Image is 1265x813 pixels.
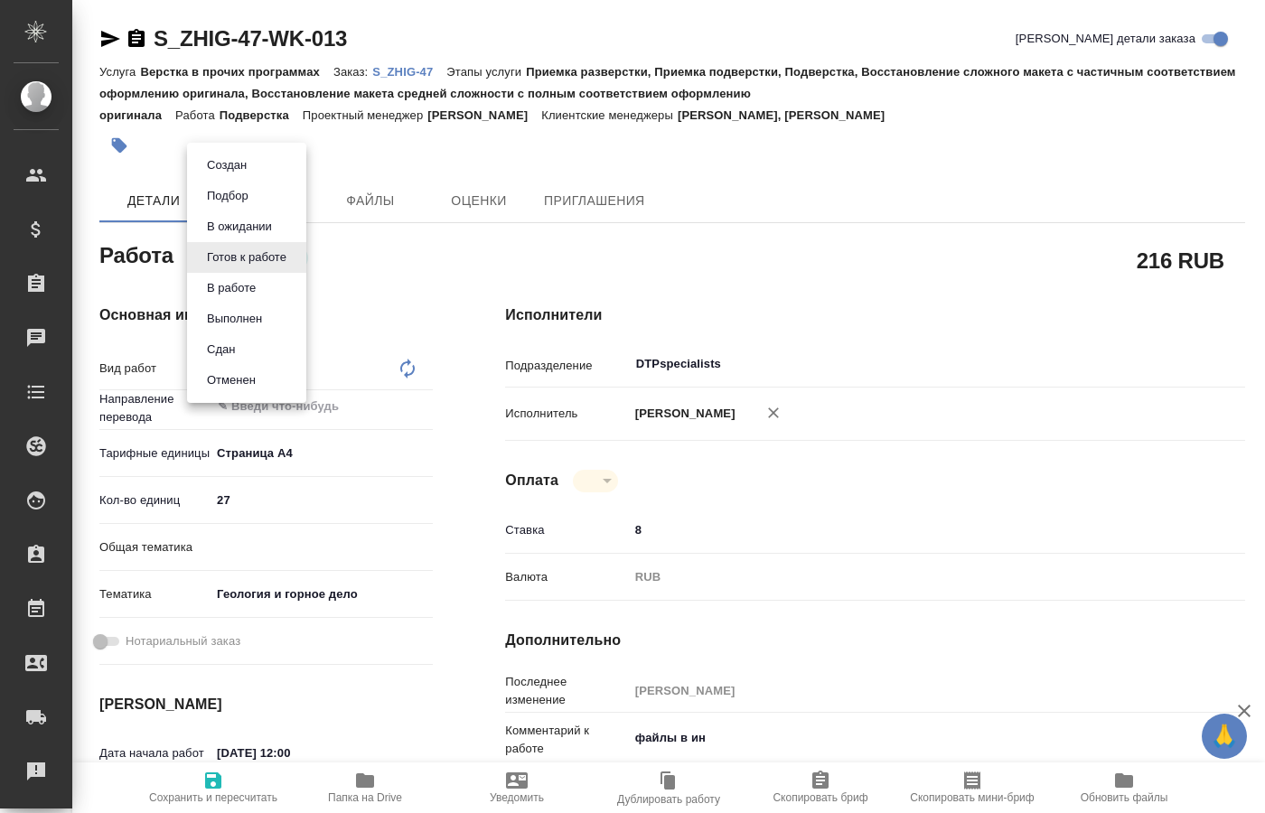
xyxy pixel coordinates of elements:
[201,155,252,175] button: Создан
[201,370,261,390] button: Отменен
[201,309,267,329] button: Выполнен
[201,186,254,206] button: Подбор
[201,248,292,267] button: Готов к работе
[201,217,277,237] button: В ожидании
[201,340,240,360] button: Сдан
[201,278,261,298] button: В работе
